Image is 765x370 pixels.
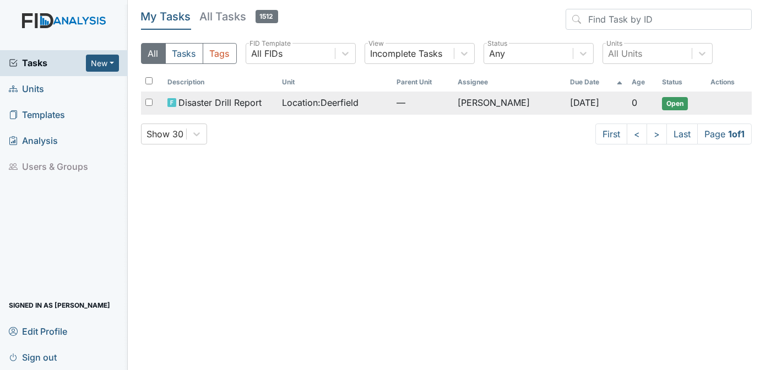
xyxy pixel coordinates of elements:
span: Units [9,81,44,98]
a: Last [666,124,698,144]
th: Toggle SortBy [392,73,453,92]
span: Sign out [9,348,57,366]
h5: All Tasks [200,9,278,24]
input: Toggle All Rows Selected [145,77,153,84]
span: Location : Deerfield [282,96,359,109]
th: Assignee [453,73,566,92]
th: Toggle SortBy [278,73,392,92]
div: Any [490,47,506,60]
div: Incomplete Tasks [371,47,443,60]
a: Tasks [9,56,86,69]
div: All FIDs [252,47,283,60]
button: New [86,55,119,72]
a: < [627,124,647,144]
td: [PERSON_NAME] [453,92,566,115]
h5: My Tasks [141,9,191,24]
th: Actions [706,73,752,92]
span: Open [662,97,688,110]
span: Analysis [9,132,58,149]
span: Edit Profile [9,323,67,340]
span: [DATE] [570,97,599,108]
strong: 1 of 1 [728,128,745,140]
span: Disaster Drill Report [178,96,262,109]
span: 1512 [256,10,278,23]
div: Type filter [141,43,237,64]
a: > [647,124,667,144]
span: 0 [632,97,637,108]
button: Tags [203,43,237,64]
nav: task-pagination [595,124,752,144]
th: Toggle SortBy [566,73,627,92]
input: Find Task by ID [566,9,752,30]
a: First [595,124,627,144]
div: Show 30 [147,127,184,141]
span: Templates [9,106,65,124]
th: Toggle SortBy [163,73,278,92]
th: Toggle SortBy [627,73,658,92]
th: Toggle SortBy [658,73,706,92]
button: All [141,43,166,64]
button: Tasks [165,43,203,64]
span: Page [697,124,752,144]
span: — [397,96,449,109]
span: Signed in as [PERSON_NAME] [9,297,110,314]
div: All Units [609,47,643,60]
